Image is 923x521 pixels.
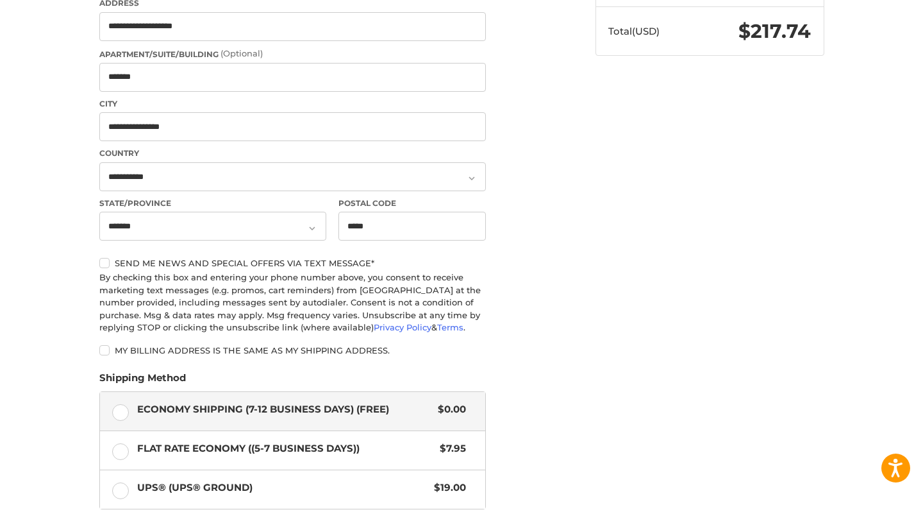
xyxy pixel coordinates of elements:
[99,345,486,355] label: My billing address is the same as my shipping address.
[374,322,431,332] a: Privacy Policy
[99,148,486,159] label: Country
[99,371,186,391] legend: Shipping Method
[99,258,486,268] label: Send me news and special offers via text message*
[738,19,811,43] span: $217.74
[432,402,467,417] span: $0.00
[817,486,923,521] iframe: Google Customer Reviews
[137,481,428,495] span: UPS® (UPS® Ground)
[608,25,660,37] span: Total (USD)
[434,441,467,456] span: $7.95
[137,402,432,417] span: Economy Shipping (7-12 Business Days) (Free)
[338,198,486,209] label: Postal Code
[437,322,463,332] a: Terms
[137,441,434,456] span: Flat Rate Economy ((5-7 Business Days))
[428,481,467,495] span: $19.00
[99,98,486,110] label: City
[99,47,486,60] label: Apartment/Suite/Building
[99,271,486,334] div: By checking this box and entering your phone number above, you consent to receive marketing text ...
[99,198,326,209] label: State/Province
[220,48,263,58] small: (Optional)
